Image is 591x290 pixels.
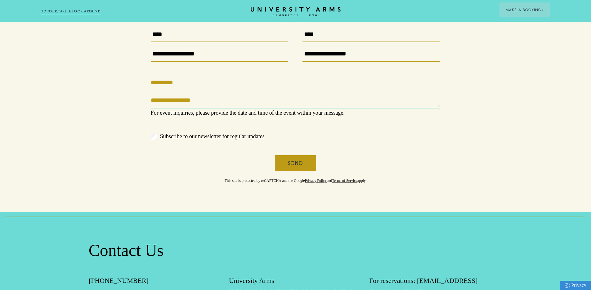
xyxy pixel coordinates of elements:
[151,134,157,140] input: Subscribe to our newsletter for regular updates
[541,9,544,11] img: Arrow icon
[89,240,502,261] h2: Contact Us
[565,283,570,288] img: Privacy
[251,7,341,17] a: Home
[332,178,357,183] a: Terms of Service
[151,132,440,141] label: Subscribe to our newsletter for regular updates
[499,2,550,17] button: Make a BookingArrow icon
[506,7,544,13] span: Make a Booking
[275,155,316,171] button: Send
[89,277,149,284] a: [PHONE_NUMBER]
[41,9,101,14] a: 3D TOUR:TAKE A LOOK AROUND
[560,281,591,290] a: Privacy
[305,178,327,183] a: Privacy Policy
[151,108,440,117] p: For event inquiries, please provide the date and time of the event within your message.
[151,171,440,183] p: This site is protected by reCAPTCHA and the Google and apply.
